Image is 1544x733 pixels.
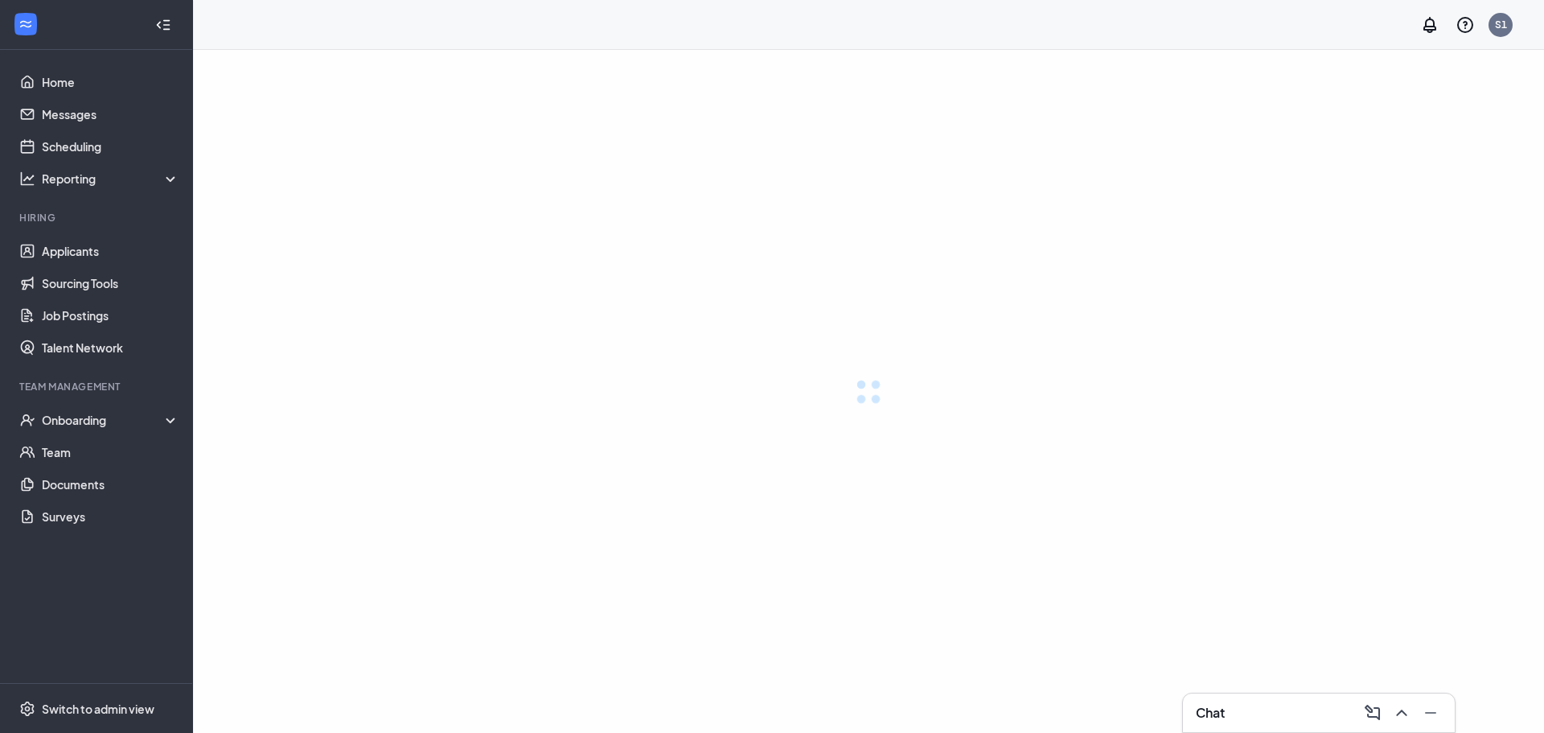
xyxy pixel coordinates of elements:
[42,701,154,717] div: Switch to admin view
[19,171,35,187] svg: Analysis
[19,701,35,717] svg: Settings
[42,299,179,331] a: Job Postings
[1387,700,1413,726] button: ChevronUp
[155,17,171,33] svg: Collapse
[1363,703,1382,723] svg: ComposeMessage
[42,171,180,187] div: Reporting
[1421,703,1440,723] svg: Minimize
[42,66,179,98] a: Home
[1420,15,1439,35] svg: Notifications
[1456,15,1475,35] svg: QuestionInfo
[42,331,179,364] a: Talent Network
[1416,700,1442,726] button: Minimize
[1495,18,1507,31] div: S1
[1392,703,1411,723] svg: ChevronUp
[42,500,179,533] a: Surveys
[42,98,179,130] a: Messages
[42,267,179,299] a: Sourcing Tools
[42,468,179,500] a: Documents
[19,412,35,428] svg: UserCheck
[1196,704,1225,722] h3: Chat
[18,16,34,32] svg: WorkstreamLogo
[42,436,179,468] a: Team
[42,412,180,428] div: Onboarding
[1358,700,1384,726] button: ComposeMessage
[19,211,176,224] div: Hiring
[19,380,176,393] div: Team Management
[42,235,179,267] a: Applicants
[42,130,179,163] a: Scheduling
